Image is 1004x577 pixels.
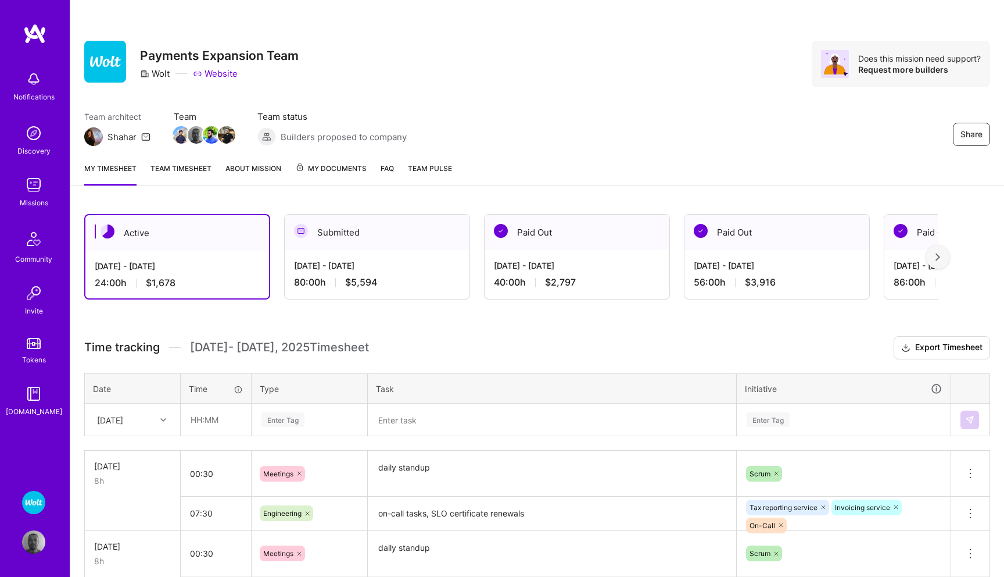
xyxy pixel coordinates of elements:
[84,127,103,146] img: Team Architect
[17,145,51,157] div: Discovery
[694,276,860,288] div: 56:00 h
[189,125,204,145] a: Team Member Avatar
[22,354,46,366] div: Tokens
[140,69,149,79] i: icon CompanyGray
[494,259,660,272] div: [DATE] - [DATE]
[94,555,171,567] div: 8h
[684,215,869,250] div: Paid Out
[146,277,175,289] span: $1,678
[22,491,45,514] img: Wolt - Fintech: Payments Expansion Team
[173,126,190,144] img: Team Member Avatar
[257,127,276,146] img: Builders proposed to company
[894,224,908,238] img: Paid Out
[294,224,308,238] img: Submitted
[218,126,235,144] img: Team Member Avatar
[750,503,817,512] span: Tax reporting service
[750,469,770,478] span: Scrum
[935,253,940,261] img: right
[15,253,52,265] div: Community
[97,414,123,426] div: [DATE]
[294,259,460,272] div: [DATE] - [DATE]
[408,164,452,173] span: Team Pulse
[263,509,302,518] span: Engineering
[369,498,735,530] textarea: on-call tasks, SLO certificate renewals
[13,91,55,103] div: Notifications
[694,259,860,272] div: [DATE] - [DATE]
[263,549,293,558] span: Meetings
[85,215,269,251] div: Active
[261,411,304,429] div: Enter Tag
[381,162,394,186] a: FAQ
[95,277,260,289] div: 24:00 h
[281,131,407,143] span: Builders proposed to company
[694,224,708,238] img: Paid Out
[181,458,251,489] input: HH:MM
[295,162,367,175] span: My Documents
[181,404,250,435] input: HH:MM
[181,498,251,529] input: HH:MM
[203,126,220,144] img: Team Member Avatar
[821,50,849,78] img: Avatar
[408,162,452,186] a: Team Pulse
[747,411,790,429] div: Enter Tag
[193,67,238,80] a: Website
[94,475,171,487] div: 8h
[20,225,48,253] img: Community
[953,123,990,146] button: Share
[204,125,219,145] a: Team Member Avatar
[345,276,377,288] span: $5,594
[6,405,62,418] div: [DOMAIN_NAME]
[84,340,160,355] span: Time tracking
[369,532,735,576] textarea: daily standup
[181,538,251,569] input: HH:MM
[107,131,137,143] div: Shahar
[294,276,460,288] div: 80:00 h
[252,373,368,404] th: Type
[263,469,293,478] span: Meetings
[22,530,45,554] img: User Avatar
[95,260,260,272] div: [DATE] - [DATE]
[22,382,45,405] img: guide book
[190,340,369,355] span: [DATE] - [DATE] , 2025 Timesheet
[22,282,45,305] img: Invite
[22,67,45,91] img: bell
[285,215,469,250] div: Submitted
[494,224,508,238] img: Paid Out
[750,521,775,530] span: On-Call
[94,460,171,472] div: [DATE]
[745,276,776,288] span: $3,916
[101,225,114,238] img: Active
[84,162,137,186] a: My timesheet
[22,173,45,197] img: teamwork
[225,162,281,186] a: About Mission
[369,452,735,496] textarea: daily standup
[745,382,942,396] div: Initiative
[84,111,150,123] span: Team architect
[750,549,770,558] span: Scrum
[174,125,189,145] a: Team Member Avatar
[140,48,299,63] h3: Payments Expansion Team
[901,342,910,354] i: icon Download
[485,215,669,250] div: Paid Out
[84,41,126,83] img: Company Logo
[545,276,576,288] span: $2,797
[23,23,46,44] img: logo
[85,373,181,404] th: Date
[219,125,234,145] a: Team Member Avatar
[94,540,171,553] div: [DATE]
[835,503,890,512] span: Invoicing service
[140,67,170,80] div: Wolt
[160,417,166,423] i: icon Chevron
[894,336,990,359] button: Export Timesheet
[174,111,234,123] span: Team
[25,305,43,317] div: Invite
[858,64,981,75] div: Request more builders
[494,276,660,288] div: 40:00 h
[188,126,205,144] img: Team Member Avatar
[257,111,407,123] span: Team status
[20,197,48,209] div: Missions
[368,373,737,404] th: Task
[141,132,150,141] i: icon Mail
[858,53,981,64] div: Does this mission need support?
[189,383,243,395] div: Time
